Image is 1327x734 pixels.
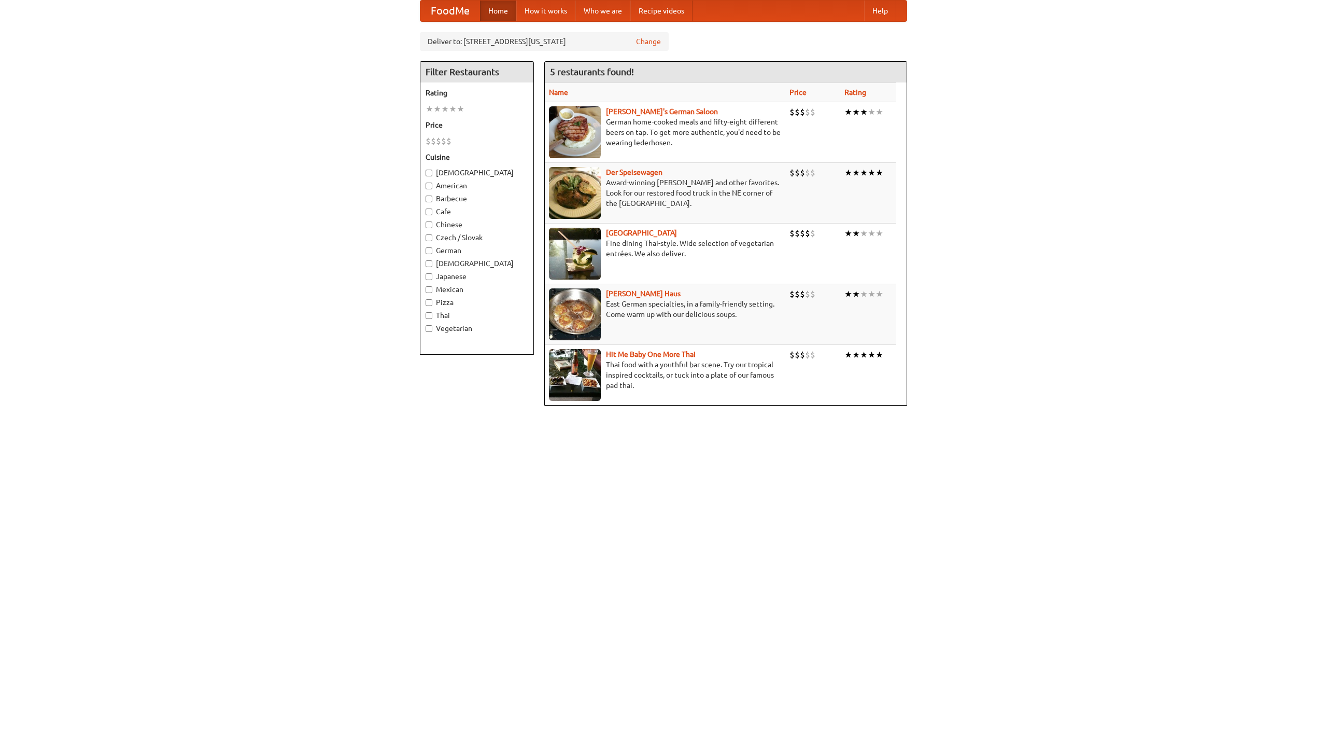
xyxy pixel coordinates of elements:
li: ★ [876,288,883,300]
a: Name [549,88,568,96]
li: $ [795,106,800,118]
li: $ [810,167,815,178]
li: $ [805,349,810,361]
p: Fine dining Thai-style. Wide selection of vegetarian entrées. We also deliver. [549,238,781,259]
p: East German specialties, in a family-friendly setting. Come warm up with our delicious soups. [549,299,781,320]
label: Thai [426,310,528,321]
a: Der Speisewagen [606,168,662,176]
img: babythai.jpg [549,349,601,401]
a: Price [789,88,807,96]
li: ★ [876,228,883,239]
li: $ [426,135,431,147]
input: Mexican [426,286,432,293]
a: Change [636,36,661,47]
li: $ [795,228,800,239]
li: $ [795,288,800,300]
h4: Filter Restaurants [420,62,533,82]
li: ★ [868,228,876,239]
input: Barbecue [426,196,432,202]
li: ★ [868,167,876,178]
li: $ [805,228,810,239]
li: ★ [860,349,868,361]
li: ★ [860,228,868,239]
input: Cafe [426,209,432,215]
li: $ [436,135,441,147]
input: Vegetarian [426,325,432,332]
input: Czech / Slovak [426,234,432,241]
a: Help [864,1,896,21]
input: Thai [426,312,432,319]
li: ★ [852,167,860,178]
label: Pizza [426,297,528,308]
a: [GEOGRAPHIC_DATA] [606,229,677,237]
li: ★ [860,167,868,178]
label: Vegetarian [426,323,528,334]
li: ★ [426,103,433,115]
li: ★ [868,349,876,361]
h5: Cuisine [426,152,528,162]
label: [DEMOGRAPHIC_DATA] [426,168,528,178]
label: German [426,245,528,256]
li: ★ [876,106,883,118]
li: ★ [433,103,441,115]
label: Mexican [426,284,528,295]
li: $ [789,288,795,300]
li: ★ [860,288,868,300]
a: Who we are [575,1,630,21]
img: kohlhaus.jpg [549,288,601,340]
div: Deliver to: [STREET_ADDRESS][US_STATE] [420,32,669,51]
li: ★ [844,288,852,300]
p: Award-winning [PERSON_NAME] and other favorites. Look for our restored food truck in the NE corne... [549,177,781,209]
a: Recipe videos [630,1,693,21]
li: ★ [449,103,457,115]
h5: Price [426,120,528,130]
input: Japanese [426,273,432,280]
a: [PERSON_NAME] Haus [606,289,681,298]
input: Pizza [426,299,432,306]
input: [DEMOGRAPHIC_DATA] [426,260,432,267]
label: Barbecue [426,193,528,204]
li: ★ [844,349,852,361]
a: Hit Me Baby One More Thai [606,350,696,358]
li: ★ [868,288,876,300]
li: $ [805,106,810,118]
a: Home [480,1,516,21]
label: American [426,181,528,191]
li: $ [800,167,805,178]
ng-pluralize: 5 restaurants found! [550,67,634,77]
img: speisewagen.jpg [549,167,601,219]
p: Thai food with a youthful bar scene. Try our tropical inspired cocktails, or tuck into a plate of... [549,359,781,391]
li: $ [789,228,795,239]
a: [PERSON_NAME]'s German Saloon [606,107,718,116]
li: $ [800,288,805,300]
li: ★ [844,167,852,178]
li: $ [789,167,795,178]
li: $ [810,228,815,239]
li: $ [795,349,800,361]
li: ★ [441,103,449,115]
li: $ [805,288,810,300]
input: German [426,247,432,254]
li: ★ [457,103,464,115]
label: Chinese [426,219,528,230]
a: Rating [844,88,866,96]
li: $ [800,349,805,361]
li: $ [431,135,436,147]
li: ★ [852,349,860,361]
li: $ [805,167,810,178]
h5: Rating [426,88,528,98]
li: $ [446,135,451,147]
li: $ [810,288,815,300]
input: [DEMOGRAPHIC_DATA] [426,170,432,176]
li: $ [789,349,795,361]
li: $ [810,106,815,118]
li: ★ [860,106,868,118]
a: How it works [516,1,575,21]
li: $ [800,106,805,118]
label: Japanese [426,271,528,282]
